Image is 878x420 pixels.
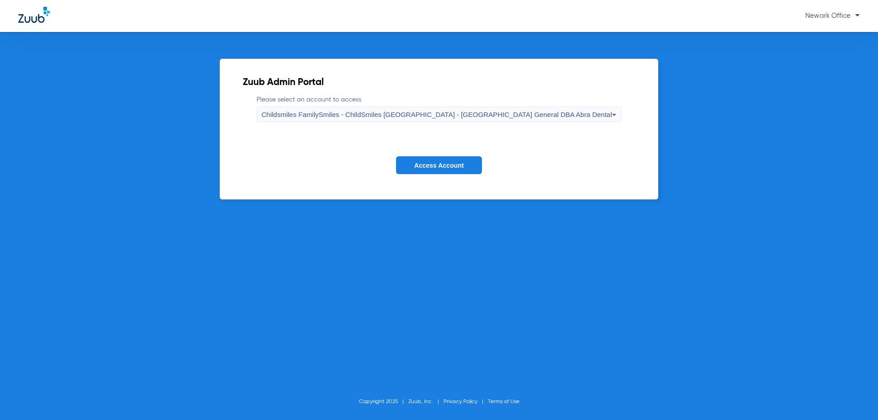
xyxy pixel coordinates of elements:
button: Access Account [396,156,482,174]
img: Zuub Logo [18,7,50,23]
span: Newark Office [805,12,860,19]
li: Zuub, Inc. [408,397,444,406]
label: Please select an account to access [257,95,622,122]
h2: Zuub Admin Portal [243,78,636,87]
span: Access Account [414,162,464,169]
a: Terms of Use [488,399,519,404]
a: Privacy Policy [444,399,477,404]
span: Childsmiles FamilySmiles - ChildSmiles [GEOGRAPHIC_DATA] - [GEOGRAPHIC_DATA] General DBA Abra Dental [262,111,612,118]
li: Copyright 2025 [359,397,408,406]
